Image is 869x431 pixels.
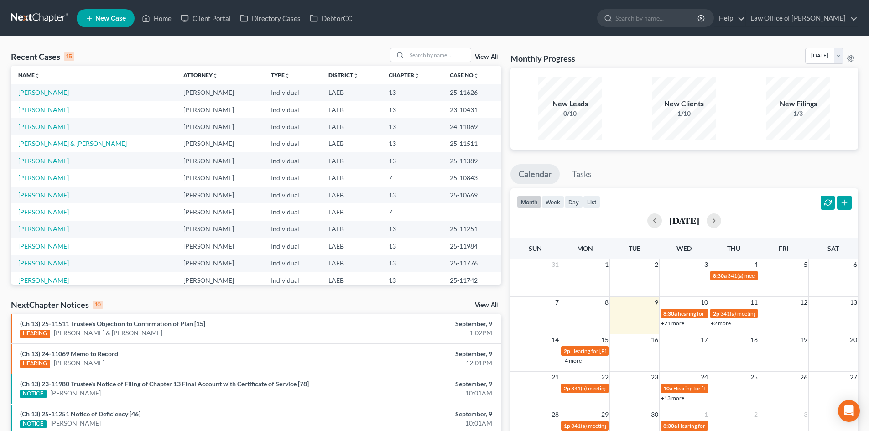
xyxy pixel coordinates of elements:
td: Individual [264,272,321,289]
td: [PERSON_NAME] [176,203,264,220]
input: Search by name... [615,10,699,26]
td: 25-11389 [442,152,501,169]
td: LAEB [321,221,381,238]
a: Attorneyunfold_more [183,72,218,78]
div: Open Intercom Messenger [838,400,860,422]
td: Individual [264,238,321,254]
input: Search by name... [407,48,471,62]
a: [PERSON_NAME] [54,358,104,368]
td: 13 [381,101,442,118]
span: 13 [849,297,858,308]
span: 24 [700,372,709,383]
div: September, 9 [341,349,492,358]
span: 2p [713,310,719,317]
td: LAEB [321,101,381,118]
td: Individual [264,135,321,152]
td: 13 [381,221,442,238]
a: (Ch 13) 23-11980 Trustee's Notice of Filing of Chapter 13 Final Account with Certificate of Servi... [20,380,309,388]
div: 10:01AM [341,419,492,428]
td: LAEB [321,272,381,289]
span: 12 [799,297,808,308]
a: Law Office of [PERSON_NAME] [746,10,858,26]
button: week [541,196,564,208]
td: LAEB [321,255,381,272]
span: 2 [753,409,759,420]
td: 25-11251 [442,221,501,238]
td: 25-11511 [442,135,501,152]
span: 17 [700,334,709,345]
a: Chapterunfold_more [389,72,420,78]
span: Hearing for [PERSON_NAME] [678,422,749,429]
td: LAEB [321,118,381,135]
td: 24-11069 [442,118,501,135]
span: 28 [551,409,560,420]
a: [PERSON_NAME] [18,174,69,182]
div: 1/10 [652,109,716,118]
span: Sun [529,244,542,252]
i: unfold_more [35,73,40,78]
a: Tasks [564,164,600,184]
a: [PERSON_NAME] [18,225,69,233]
td: 13 [381,135,442,152]
td: 25-11742 [442,272,501,289]
div: Recent Cases [11,51,74,62]
div: New Clients [652,99,716,109]
span: Tue [629,244,640,252]
div: 1/3 [766,109,830,118]
td: 13 [381,255,442,272]
span: 341(a) meeting for [PERSON_NAME] [720,310,808,317]
button: list [583,196,600,208]
span: 2p [564,385,570,392]
a: Help [714,10,745,26]
a: (Ch 13) 25-11251 Notice of Deficiency [46] [20,410,140,418]
span: 1 [703,409,709,420]
td: Individual [264,152,321,169]
span: 2 [654,259,659,270]
button: day [564,196,583,208]
span: 15 [600,334,609,345]
a: [PERSON_NAME] [18,106,69,114]
div: NOTICE [20,420,47,428]
td: [PERSON_NAME] [176,152,264,169]
div: New Leads [538,99,602,109]
a: Calendar [510,164,560,184]
td: 13 [381,238,442,254]
span: 1p [564,422,570,429]
td: LAEB [321,169,381,186]
span: Mon [577,244,593,252]
span: hearing for [PERSON_NAME] [678,310,748,317]
span: Hearing for [PERSON_NAME] [673,385,744,392]
span: 9 [654,297,659,308]
span: 7 [554,297,560,308]
div: 10:01AM [341,389,492,398]
td: 23-10431 [442,101,501,118]
span: 21 [551,372,560,383]
td: 25-11626 [442,84,501,101]
td: [PERSON_NAME] [176,84,264,101]
span: 2p [564,348,570,354]
span: 25 [749,372,759,383]
a: [PERSON_NAME] [18,157,69,165]
a: [PERSON_NAME] [18,242,69,250]
span: 8:30a [663,310,677,317]
td: LAEB [321,203,381,220]
a: +4 more [562,357,582,364]
a: [PERSON_NAME] [18,88,69,96]
td: 25-10843 [442,169,501,186]
a: [PERSON_NAME] [18,191,69,199]
i: unfold_more [414,73,420,78]
i: unfold_more [213,73,218,78]
a: +2 more [711,320,731,327]
span: 11 [749,297,759,308]
div: 1:02PM [341,328,492,338]
div: HEARING [20,360,50,368]
span: 14 [551,334,560,345]
span: 1 [604,259,609,270]
span: 10 [700,297,709,308]
a: [PERSON_NAME] [18,123,69,130]
a: [PERSON_NAME] [50,389,101,398]
td: Individual [264,187,321,203]
span: 8:30a [713,272,727,279]
div: 0/10 [538,109,602,118]
td: Individual [264,118,321,135]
